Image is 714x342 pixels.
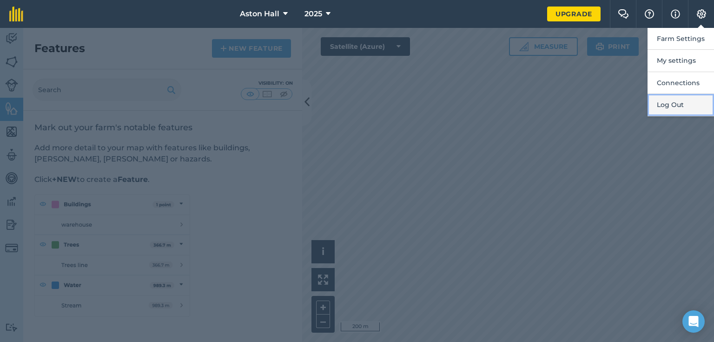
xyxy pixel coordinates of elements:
[648,94,714,116] button: Log Out
[304,8,322,20] span: 2025
[547,7,601,21] a: Upgrade
[648,72,714,94] button: Connections
[9,7,23,21] img: fieldmargin Logo
[644,9,655,19] img: A question mark icon
[696,9,707,19] img: A cog icon
[648,50,714,72] button: My settings
[682,310,705,333] div: Open Intercom Messenger
[240,8,279,20] span: Aston Hall
[671,8,680,20] img: svg+xml;base64,PHN2ZyB4bWxucz0iaHR0cDovL3d3dy53My5vcmcvMjAwMC9zdmciIHdpZHRoPSIxNyIgaGVpZ2h0PSIxNy...
[648,28,714,50] button: Farm Settings
[618,9,629,19] img: Two speech bubbles overlapping with the left bubble in the forefront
